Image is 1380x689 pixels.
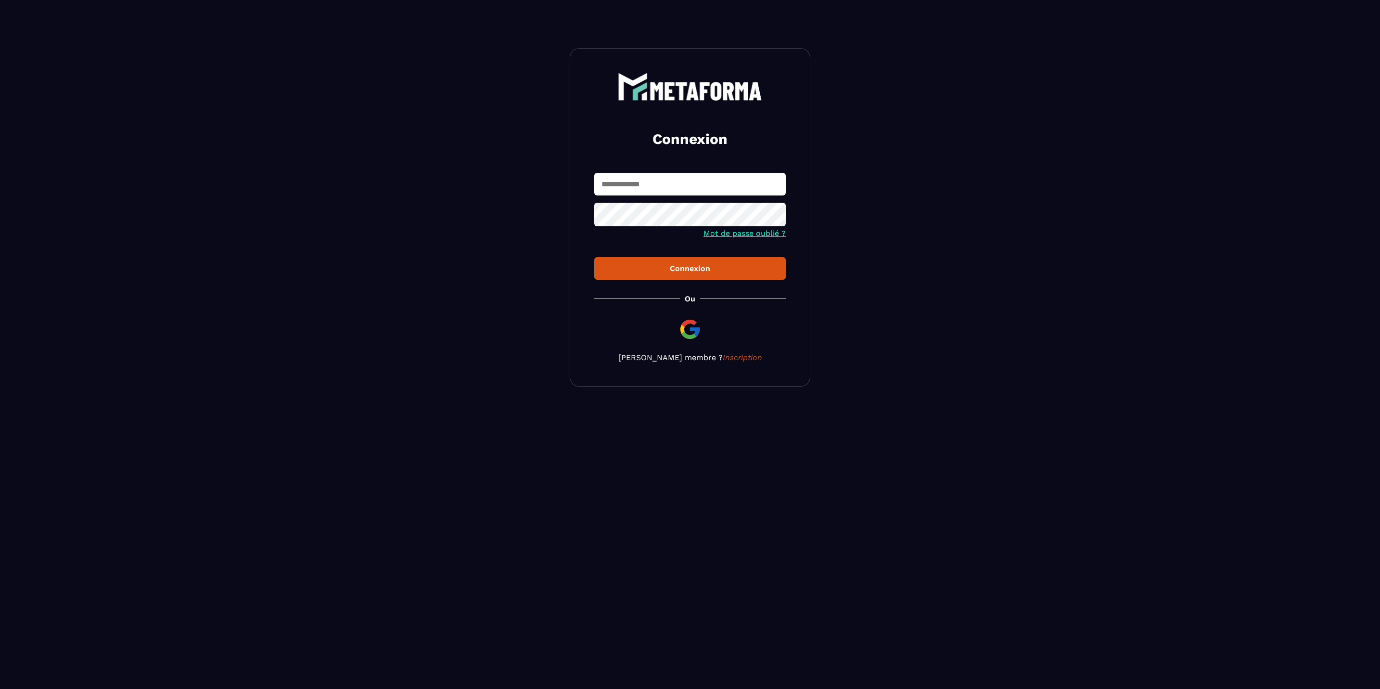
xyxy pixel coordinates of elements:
[618,73,762,101] img: logo
[606,130,774,149] h2: Connexion
[678,318,702,341] img: google
[685,294,695,303] p: Ou
[594,257,786,280] button: Connexion
[594,353,786,362] p: [PERSON_NAME] membre ?
[703,229,786,238] a: Mot de passe oublié ?
[723,353,762,362] a: Inscription
[602,264,778,273] div: Connexion
[594,73,786,101] a: logo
